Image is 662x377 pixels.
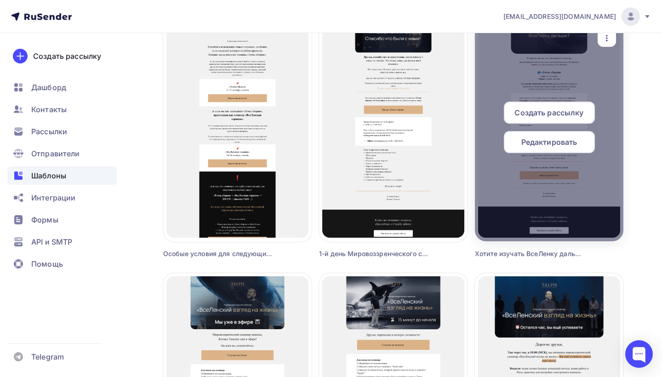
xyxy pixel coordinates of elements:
[7,166,117,185] a: Шаблоны
[521,137,577,148] span: Редактировать
[31,104,67,115] span: Контакты
[31,82,66,93] span: Дашборд
[31,351,64,362] span: Telegram
[33,51,101,62] div: Создать рассылку
[31,148,80,159] span: Отправители
[31,170,66,181] span: Шаблоны
[31,192,75,203] span: Интеграции
[503,12,616,21] span: [EMAIL_ADDRESS][DOMAIN_NAME]
[503,7,651,26] a: [EMAIL_ADDRESS][DOMAIN_NAME]
[514,107,583,118] span: Создать рассылку
[7,78,117,97] a: Дашборд
[319,249,430,258] div: 1-й день Мировоззренческого семинара завершён!
[31,236,72,247] span: API и SMTP
[7,122,117,141] a: Рассылки
[31,214,58,225] span: Формы
[31,126,67,137] span: Рассылки
[7,211,117,229] a: Формы
[163,249,274,258] div: Особые условия для следующих семинаров
[7,144,117,163] a: Отправители
[475,249,586,258] div: Хотите изучать ВсеЛенку дальше?
[7,100,117,119] a: Контакты
[31,258,63,269] span: Помощь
